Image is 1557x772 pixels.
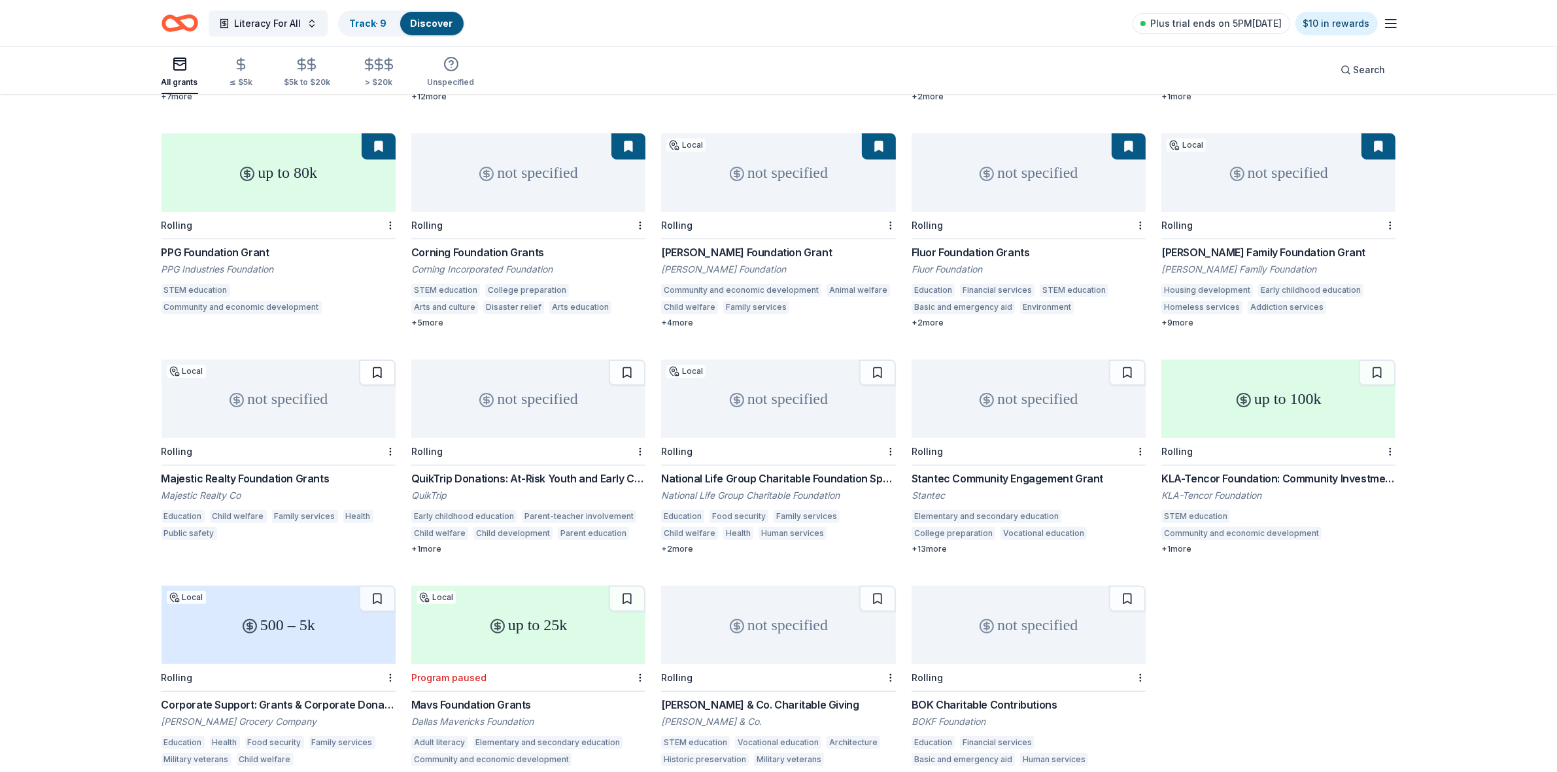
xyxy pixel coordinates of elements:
[162,263,396,276] div: PPG Industries Foundation
[1167,139,1206,152] div: Local
[162,92,396,102] div: + 7 more
[661,544,895,554] div: + 2 more
[912,263,1146,276] div: Fluor Foundation
[759,527,827,540] div: Human services
[1161,527,1322,540] div: Community and economic development
[661,736,730,749] div: STEM education
[1020,301,1074,314] div: Environment
[1258,284,1363,297] div: Early childhood education
[1161,301,1242,314] div: Homeless services
[661,133,895,212] div: not specified
[558,527,629,540] div: Parent education
[162,471,396,486] div: Majestic Realty Foundation Grants
[350,18,387,29] a: Track· 9
[661,672,693,683] div: Rolling
[661,527,718,540] div: Child welfare
[735,736,821,749] div: Vocational education
[1133,13,1290,34] a: Plus trial ends on 5PM[DATE]
[309,736,375,749] div: Family services
[912,133,1146,212] div: not specified
[162,697,396,713] div: Corporate Support: Grants & Corporate Donations
[411,284,480,297] div: STEM education
[338,10,465,37] button: Track· 9Discover
[1161,510,1230,523] div: STEM education
[661,586,895,664] div: not specified
[754,753,824,766] div: Military veterans
[162,446,193,457] div: Rolling
[1295,12,1378,35] a: $10 in rewards
[411,527,468,540] div: Child welfare
[343,510,373,523] div: Health
[1040,284,1108,297] div: STEM education
[473,527,553,540] div: Child development
[960,284,1035,297] div: Financial services
[210,736,240,749] div: Health
[661,284,821,297] div: Community and economic development
[411,220,443,231] div: Rolling
[661,510,704,523] div: Education
[912,284,955,297] div: Education
[912,586,1146,664] div: not specified
[661,318,895,328] div: + 4 more
[661,753,749,766] div: Historic preservation
[1330,57,1396,83] button: Search
[411,471,645,486] div: QuikTrip Donations: At-Risk Youth and Early Childhood Education
[1079,301,1138,314] div: Epidemiology
[666,365,706,378] div: Local
[912,301,1015,314] div: Basic and emergency aid
[1161,244,1395,260] div: [PERSON_NAME] Family Foundation Grant
[661,360,895,438] div: not specified
[1248,301,1326,314] div: Addiction services
[272,510,338,523] div: Family services
[411,301,478,314] div: Arts and culture
[549,301,611,314] div: Arts education
[411,510,517,523] div: Early childhood education
[912,92,1146,102] div: + 2 more
[411,18,453,29] a: Discover
[167,591,206,604] div: Local
[162,51,198,94] button: All grants
[661,133,895,328] a: not specifiedLocalRolling[PERSON_NAME] Foundation Grant[PERSON_NAME] FoundationCommunity and econ...
[162,360,396,544] a: not specifiedLocalRollingMajestic Realty Foundation GrantsMajestic Realty CoEducationChild welfar...
[1161,263,1395,276] div: [PERSON_NAME] Family Foundation
[912,220,943,231] div: Rolling
[1161,471,1395,486] div: KLA-Tencor Foundation: Community Investment Fund
[661,446,693,457] div: Rolling
[362,77,396,88] div: > $20k
[284,77,330,88] div: $5k to $20k
[1161,284,1253,297] div: Housing development
[723,527,753,540] div: Health
[411,446,443,457] div: Rolling
[710,510,768,523] div: Food security
[162,360,396,438] div: not specified
[411,318,645,328] div: + 5 more
[428,77,475,88] div: Unspecified
[162,8,198,39] a: Home
[1001,527,1087,540] div: Vocational education
[774,510,840,523] div: Family services
[960,736,1035,749] div: Financial services
[237,753,294,766] div: Child welfare
[362,52,396,94] button: > $20k
[428,51,475,94] button: Unspecified
[167,365,206,378] div: Local
[1161,360,1395,554] a: up to 100kRollingKLA-Tencor Foundation: Community Investment FundKLA-Tencor FoundationSTEM educat...
[162,220,193,231] div: Rolling
[411,133,645,328] a: not specifiedRollingCorning Foundation GrantsCorning Incorporated FoundationSTEM educationCollege...
[1151,16,1282,31] span: Plus trial ends on 5PM[DATE]
[661,697,895,713] div: [PERSON_NAME] & Co. Charitable Giving
[411,586,645,664] div: up to 25k
[162,510,205,523] div: Education
[230,77,252,88] div: ≤ $5k
[1161,360,1395,438] div: up to 100k
[411,736,468,749] div: Adult literacy
[162,77,198,88] div: All grants
[666,139,706,152] div: Local
[1161,133,1395,328] a: not specifiedLocalRolling[PERSON_NAME] Family Foundation Grant[PERSON_NAME] Family FoundationHous...
[661,715,895,728] div: [PERSON_NAME] & Co.
[284,52,330,94] button: $5k to $20k
[912,586,1146,770] a: not specifiedRollingBOK Charitable ContributionsBOKF FoundationEducationFinancial servicesBasic a...
[411,672,487,683] div: Program paused
[162,284,230,297] div: STEM education
[417,591,456,604] div: Local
